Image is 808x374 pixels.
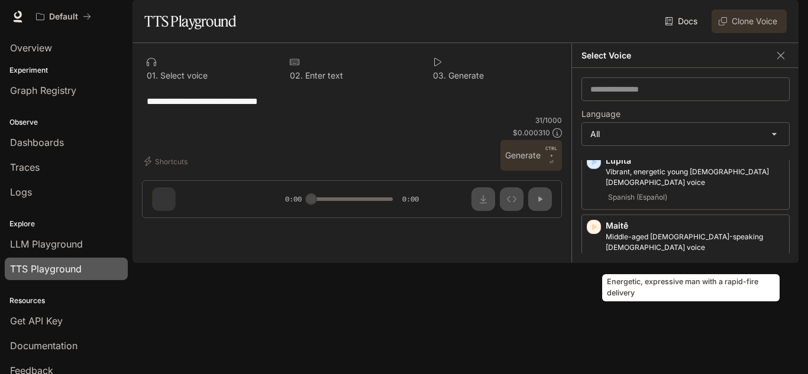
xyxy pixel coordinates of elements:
[712,9,787,33] button: Clone Voice
[602,274,780,301] div: Energetic, expressive man with a rapid-fire delivery
[49,12,78,22] p: Default
[31,5,96,28] button: All workspaces
[606,155,784,167] p: Lupita
[446,71,484,80] p: Generate
[606,167,784,188] p: Vibrant, energetic young Spanish-speaking female voice
[500,140,562,171] button: GenerateCTRL +⏎
[606,220,784,232] p: Maitê
[582,123,789,145] div: All
[545,145,557,166] p: ⏎
[303,71,343,80] p: Enter text
[158,71,208,80] p: Select voice
[290,71,303,80] p: 0 2 .
[144,9,236,33] h1: TTS Playground
[606,232,784,253] p: Middle-aged Portuguese-speaking female voice
[662,9,702,33] a: Docs
[581,110,620,118] p: Language
[535,115,562,125] p: 31 / 1000
[433,71,446,80] p: 0 3 .
[606,190,670,204] span: Spanish (Español)
[545,145,557,159] p: CTRL +
[513,128,550,138] p: $ 0.000310
[147,71,158,80] p: 0 1 .
[142,152,192,171] button: Shortcuts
